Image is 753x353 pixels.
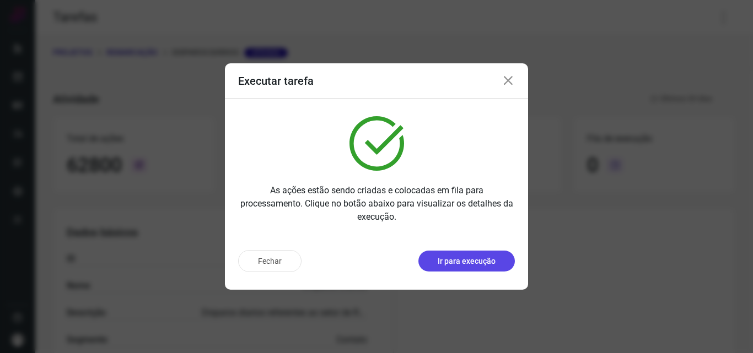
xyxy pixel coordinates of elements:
img: verified.svg [349,116,404,171]
p: As ações estão sendo criadas e colocadas em fila para processamento. Clique no botão abaixo para ... [238,184,515,224]
h3: Executar tarefa [238,74,314,88]
button: Fechar [238,250,302,272]
button: Ir para execução [418,251,515,271]
p: Ir para execução [438,256,496,267]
